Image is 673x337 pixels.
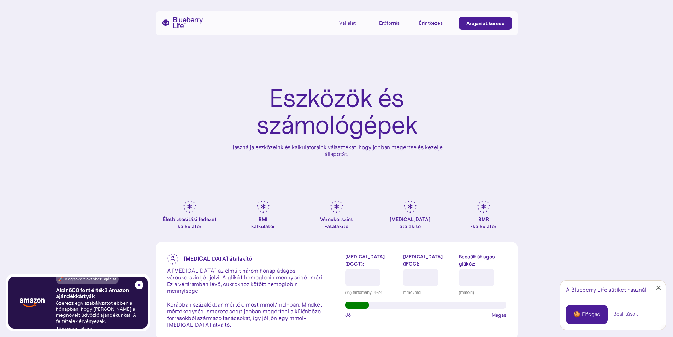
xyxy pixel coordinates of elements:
a: Életbiztosítási fedezet kalkulátor [156,200,224,233]
a: Vércukorszint-átalakító [303,200,371,233]
font: Érintkezés [419,20,443,26]
font: -átalakító [325,223,348,229]
font: [MEDICAL_DATA] [390,216,430,222]
font: mmol/mol [403,290,421,295]
font: Magas [492,312,506,318]
font: (%) tartomány: 4-24 [345,290,383,295]
font: Szerezz egy szabályzatot ebben a hónapban, hogy [PERSON_NAME] a megnövelt üdvözlő ajándékunkat. A... [56,300,136,324]
a: 🍪 Elfogad [566,305,608,324]
font: Árajánlat kérése [466,20,504,26]
font: 🚀 Megnövelt októberi ajánlat [58,276,117,281]
font: Korábban százalékban mérték, most mmol/mol-ban. Mindkét mértékegység ismerete segít jobban megért... [167,301,323,329]
font: átalakító [400,223,421,229]
font: BMI [259,216,267,222]
font: BMR [478,216,489,222]
a: Árajánlat kérése [459,17,512,30]
font: A [MEDICAL_DATA] az elmúlt három hónap átlagos vércukorszintjét jelzi. A glikált hemoglobin menny... [167,267,324,295]
font: Vállalat [339,20,356,26]
font: Erőforrás [379,20,400,26]
a: Beállítások [613,310,638,318]
font: Életbiztosítási fedezet kalkulátor [163,216,217,229]
font: Beállítások [613,311,638,317]
a: BMIkalkulátor [229,200,297,233]
font: Vércukorszint [320,216,353,222]
a: Tudj meg többet [56,325,94,332]
a: Érintkezés [419,17,451,29]
div: Erőforrás [379,17,411,29]
font: -kalkulátor [470,223,497,229]
font: A Blueberry Life sütiket használ. [566,286,648,293]
font: Becsült átlagos glükóz: [459,254,495,267]
a: [MEDICAL_DATA]átalakító [376,200,444,233]
font: [MEDICAL_DATA] átalakító [184,255,253,262]
font: Használja eszközeink és kalkulátoraink választékát, hogy jobban megértse és kezelje állapotát. [230,144,443,157]
a: otthon [161,17,203,28]
font: kalkulátor [251,223,275,229]
font: Eszközök és számológépek [256,82,417,141]
font: 🍪 Elfogad [573,311,600,318]
font: Jó [345,312,351,318]
font: (mmol/l) [459,290,474,295]
font: [MEDICAL_DATA] (DCCT): [345,254,385,267]
font: Akár 600 font értékű Amazon ajándékkártyák [56,286,129,300]
div: Vállalat [339,17,371,29]
a: BMR-kalkulátor [450,200,518,233]
font: [MEDICAL_DATA] (IFCC): [403,254,443,267]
